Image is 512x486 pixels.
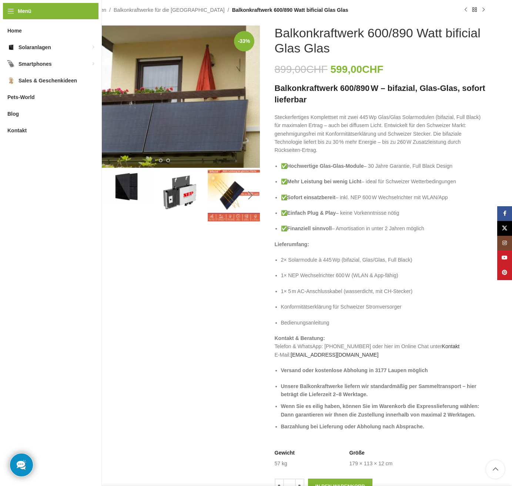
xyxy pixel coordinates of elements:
[19,74,77,87] span: Sales & Geschenkideen
[281,256,488,264] p: 2× Solarmodule à 445 Wp (bifazial, Glas/Glas, Full Black)
[291,352,378,358] a: [EMAIL_ADDRESS][DOMAIN_NAME]
[479,6,488,14] a: Nächstes Produkt
[497,221,512,236] a: X Social Link
[232,6,348,14] span: Balkonkraftwerk 600/890 Watt bificial Glas Glas
[275,335,325,341] strong: Kontakt & Beratung:
[281,367,428,373] strong: Versand oder kostenlose Abholung in 3177 Laupen möglich
[287,210,336,216] strong: Einfach Plug & Play
[275,449,295,457] span: Gewicht
[46,26,261,168] div: 1 / 6
[275,26,488,56] h1: Balkonkraftwerk 600/890 Watt bificial Glas Glas
[234,31,254,51] span: -33%
[287,179,362,184] strong: Mehr Leistung bei wenig Licht
[114,6,225,14] a: Balkonkraftwerke für die [GEOGRAPHIC_DATA]
[275,449,488,468] table: Produktdetails
[7,124,27,137] span: Kontakt
[275,460,287,468] td: 57 kg
[306,64,328,75] span: CHF
[362,64,384,75] span: CHF
[275,64,328,75] bdi: 899,00
[281,303,488,311] p: Konformitätserklärung für Schweizer Stromversorger
[442,343,459,349] a: Kontakt
[166,159,170,162] li: Go to slide 3
[275,84,485,104] strong: Balkonkraftwerk 600/890 W – bifazial, Glas-Glas, sofort lieferbar
[47,6,348,14] nav: Breadcrumb
[287,225,332,231] strong: Finanziell sinnvoll
[287,194,336,200] strong: Sofort einsatzbereit
[19,41,51,54] span: Solaranlagen
[159,159,163,162] li: Go to slide 2
[486,460,505,479] a: Scroll to top button
[281,193,488,201] p: ✅ – inkl. NEP 600 W Wechselrichter mit WLAN/App
[281,177,488,186] p: ✅ – ideal für Schweizer Wetterbedingungen
[497,206,512,221] a: Facebook Social Link
[497,265,512,280] a: Pinterest Social Link
[281,162,488,170] p: ✅ – 30 Jahre Garantie, Full Black Design
[461,6,470,14] a: Vorheriges Produkt
[330,64,383,75] bdi: 599,00
[497,251,512,265] a: YouTube Social Link
[7,24,22,37] span: Home
[154,169,206,216] img: Nep600 Wechselrichter
[281,224,488,232] p: ✅ – Amortisation in unter 2 Jahren möglich
[287,163,364,169] strong: Hochwertige Glas-Glas-Module
[207,169,261,221] div: 4 / 6
[7,107,19,120] span: Blog
[281,209,488,217] p: ✅ – keine Vorkenntnisse nötig
[349,460,393,468] td: 179 × 113 × 12 cm
[275,113,488,154] p: Steckerfertiges Komplettset mit zwei 445 Wp Glas/Glas Solarmodulen (bifazial, Full Black) für max...
[281,271,488,279] p: 1× NEP Wechselrichter 600 W (WLAN & App-fähig)
[7,60,15,68] img: Smartphones
[47,26,260,168] img: Balkonkraftwerk 600/890 Watt bificial Glas Glas
[7,77,15,84] img: Sales & Geschenkideen
[153,169,207,216] div: 3 / 6
[275,334,488,359] p: Telefon & WhatsApp: [PHONE_NUMBER] oder hier im Online Chat unter E-Mail:
[281,424,424,429] strong: Barzahlung bei Lieferung oder Abholung nach Absprache.
[19,57,51,71] span: Smartphones
[241,186,260,205] div: Next slide
[7,91,35,104] span: Pets-World
[497,236,512,251] a: Instagram Social Link
[18,7,31,15] span: Menü
[275,241,309,247] strong: Lieferumfang:
[281,403,479,417] strong: Wenn Sie es eilig haben, können Sie im Warenkorb die Expresslieferung wählen: Dann garantieren wi...
[151,159,155,162] li: Go to slide 1
[100,169,153,204] img: Balkonkraftwerke mit edlem Schwarz Schwarz Design
[281,287,488,295] p: 1× 5 m AC-Anschlusskabel (wasserdicht, mit CH-Stecker)
[100,169,153,204] div: 2 / 6
[7,44,15,51] img: Solaranlagen
[281,319,488,327] p: Bedienungsanleitung
[349,449,365,457] span: Größe
[208,169,260,221] img: Balkonkraftwerk 600/890 Watt bificial Glas Glas – Bild 4
[281,383,476,397] strong: Unsere Balkonkraftwerke liefern wir standardmäßig per Sammeltransport – hier beträgt die Lieferze...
